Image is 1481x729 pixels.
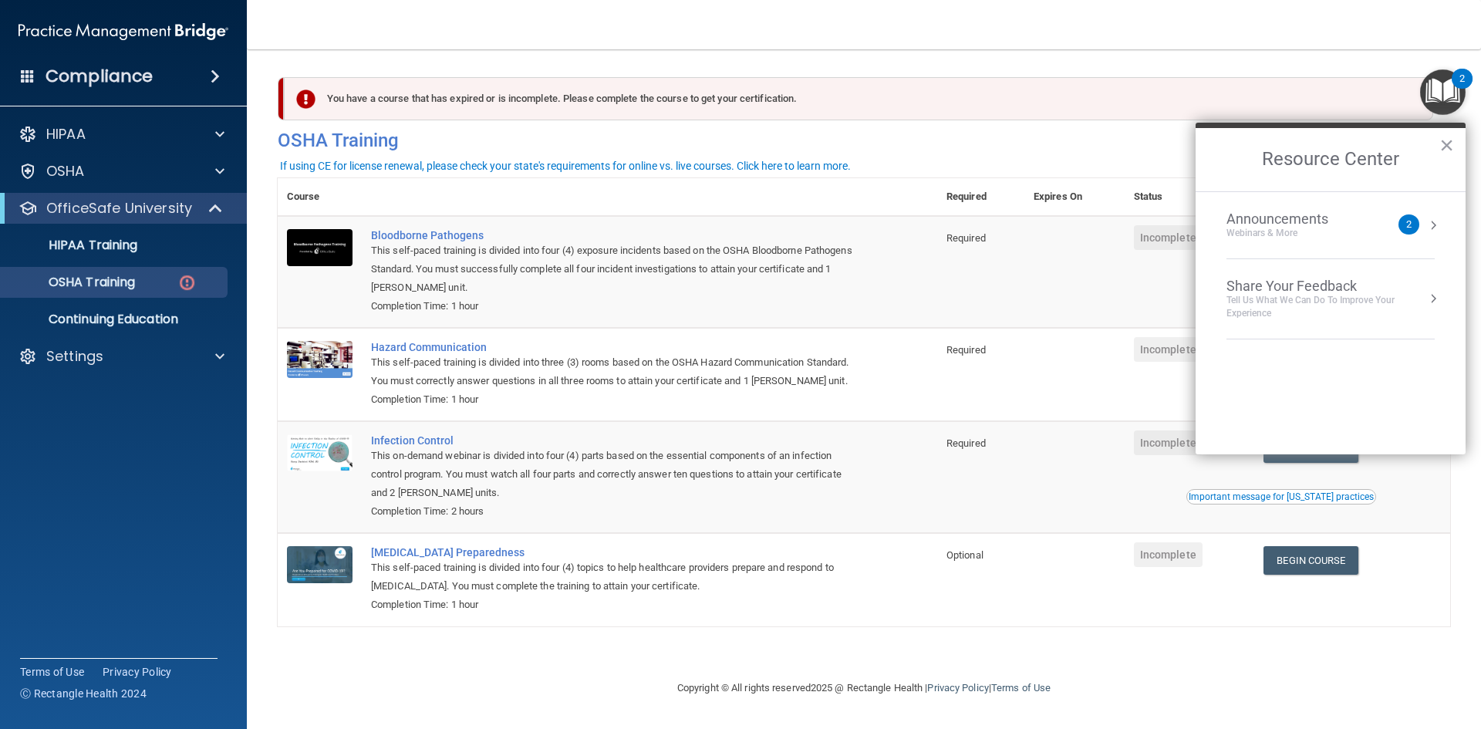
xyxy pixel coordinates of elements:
[19,199,224,218] a: OfficeSafe University
[46,347,103,366] p: Settings
[937,178,1024,216] th: Required
[1024,178,1125,216] th: Expires On
[1226,227,1359,240] div: Webinars & More
[19,347,224,366] a: Settings
[10,275,135,290] p: OSHA Training
[1134,225,1203,250] span: Incomplete
[991,682,1051,694] a: Terms of Use
[371,390,860,409] div: Completion Time: 1 hour
[1420,69,1466,115] button: Open Resource Center, 2 new notifications
[371,229,860,241] a: Bloodborne Pathogens
[278,178,362,216] th: Course
[280,160,851,171] div: If using CE for license renewal, please check your state's requirements for online vs. live cours...
[371,241,860,297] div: This self-paced training is divided into four (4) exposure incidents based on the OSHA Bloodborne...
[46,125,86,143] p: HIPAA
[946,549,983,561] span: Optional
[1263,546,1358,575] a: Begin Course
[19,162,224,181] a: OSHA
[284,77,1433,120] div: You have a course that has expired or is incomplete. Please complete the course to get your certi...
[946,232,986,244] span: Required
[1439,133,1454,157] button: Close
[177,273,197,292] img: danger-circle.6113f641.png
[19,125,224,143] a: HIPAA
[371,596,860,614] div: Completion Time: 1 hour
[371,559,860,596] div: This self-paced training is divided into four (4) topics to help healthcare providers prepare and...
[20,664,84,680] a: Terms of Use
[296,89,315,109] img: exclamation-circle-solid-danger.72ef9ffc.png
[19,16,228,47] img: PMB logo
[1186,489,1376,505] button: Read this if you are a dental practitioner in the state of CA
[582,663,1145,713] div: Copyright © All rights reserved 2025 @ Rectangle Health | |
[278,130,1450,151] h4: OSHA Training
[1134,542,1203,567] span: Incomplete
[278,158,853,174] button: If using CE for license renewal, please check your state's requirements for online vs. live cours...
[371,353,860,390] div: This self-paced training is divided into three (3) rooms based on the OSHA Hazard Communication S...
[103,664,172,680] a: Privacy Policy
[371,297,860,316] div: Completion Time: 1 hour
[1226,278,1435,295] div: Share Your Feedback
[371,434,860,447] a: Infection Control
[371,341,860,353] a: Hazard Communication
[1189,492,1374,501] div: Important message for [US_STATE] practices
[10,238,137,253] p: HIPAA Training
[46,66,153,87] h4: Compliance
[371,546,860,559] a: [MEDICAL_DATA] Preparedness
[1134,337,1203,362] span: Incomplete
[371,447,860,502] div: This on-demand webinar is divided into four (4) parts based on the essential components of an inf...
[1196,128,1466,191] h2: Resource Center
[1226,211,1359,228] div: Announcements
[371,502,860,521] div: Completion Time: 2 hours
[10,312,221,327] p: Continuing Education
[946,437,986,449] span: Required
[46,162,85,181] p: OSHA
[46,199,192,218] p: OfficeSafe University
[1134,430,1203,455] span: Incomplete
[1459,79,1465,99] div: 2
[927,682,988,694] a: Privacy Policy
[946,344,986,356] span: Required
[20,686,147,701] span: Ⓒ Rectangle Health 2024
[1125,178,1255,216] th: Status
[1196,123,1466,454] div: Resource Center
[1226,294,1435,320] div: Tell Us What We Can Do to Improve Your Experience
